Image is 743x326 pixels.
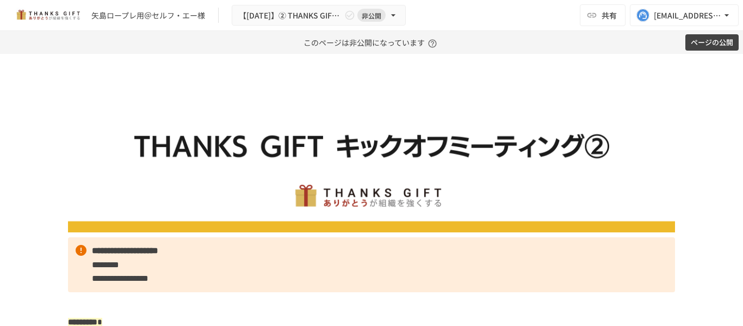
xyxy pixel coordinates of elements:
button: 共有 [580,4,626,26]
button: ページの公開 [685,34,739,51]
p: このページは非公開になっています [304,31,440,54]
img: mMP1OxWUAhQbsRWCurg7vIHe5HqDpP7qZo7fRoNLXQh [13,7,83,24]
img: DQqB4zCuRvHwOxrHXRba0Qwl6GF0LhVVkzBhhMhROoq [68,81,675,232]
span: 非公開 [357,10,386,21]
div: [EMAIL_ADDRESS][DOMAIN_NAME] [654,9,721,22]
span: 共有 [602,9,617,21]
button: [EMAIL_ADDRESS][DOMAIN_NAME] [630,4,739,26]
button: 【[DATE]】② THANKS GIFTキックオフMTG非公開 [232,5,406,26]
div: 矢島ロープレ用＠セルフ・エー様 [91,10,205,21]
span: 【[DATE]】② THANKS GIFTキックオフMTG [239,9,342,22]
